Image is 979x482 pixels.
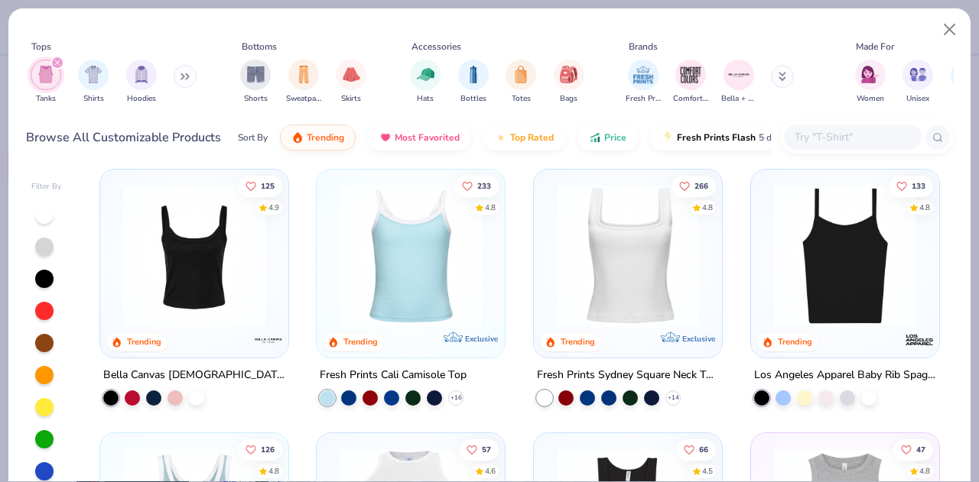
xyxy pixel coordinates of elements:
img: Bags Image [560,66,577,83]
img: Hats Image [417,66,434,83]
span: Price [604,131,626,144]
button: Like [889,175,933,196]
img: Sweatpants Image [295,66,312,83]
span: Skirts [341,93,361,105]
span: Shirts [83,93,104,105]
button: Fresh Prints Flash5 day delivery [650,125,827,150]
span: Top Rated [510,131,554,144]
span: 5 day delivery [759,129,815,147]
div: 4.9 [268,202,279,213]
div: 4.6 [486,465,496,477]
img: Shirts Image [85,66,102,83]
button: Price [577,125,638,150]
button: filter button [855,60,886,105]
div: 4.5 [702,465,713,477]
div: Fresh Prints Sydney Square Neck Tank Top [537,366,719,385]
img: trending.gif [291,131,304,144]
span: Bella + Canvas [721,93,756,105]
button: filter button [626,60,661,105]
img: Comfort Colors Image [679,63,702,86]
img: most_fav.gif [379,131,392,144]
div: filter for Shorts [240,60,271,105]
button: filter button [458,60,489,105]
button: Like [893,438,933,460]
img: Shorts Image [247,66,265,83]
span: 233 [478,182,492,189]
div: filter for Fresh Prints [626,60,661,105]
div: filter for Totes [506,60,536,105]
img: Fresh Prints Image [632,63,655,86]
button: Most Favorited [368,125,471,150]
span: Hoodies [127,93,156,105]
button: filter button [78,60,109,105]
span: Bottles [460,93,486,105]
span: Fresh Prints [626,93,661,105]
span: 57 [483,445,492,453]
div: Made For [856,40,894,53]
img: flash.gif [662,131,674,144]
button: filter button [903,60,933,105]
div: Tops [31,40,51,53]
span: 133 [912,182,925,189]
button: Close [935,15,964,44]
div: filter for Women [855,60,886,105]
span: Fresh Prints Flash [677,131,756,144]
div: filter for Skirts [336,60,366,105]
img: Bottles Image [465,66,482,83]
div: filter for Bags [554,60,584,105]
button: filter button [721,60,756,105]
span: Totes [512,93,531,105]
div: 4.8 [268,465,279,477]
img: Bella + Canvas logo [252,325,283,355]
div: filter for Bottles [458,60,489,105]
span: 47 [916,445,925,453]
div: Bottoms [242,40,277,53]
span: Shorts [244,93,268,105]
img: Totes Image [512,66,529,83]
div: Los Angeles Apparel Baby Rib Spaghetti Tank [754,366,936,385]
span: + 16 [450,393,462,403]
div: Brands [629,40,658,53]
span: Unisex [906,93,929,105]
div: filter for Sweatpants [286,60,321,105]
span: Exclusive [682,334,715,344]
div: filter for Unisex [903,60,933,105]
button: filter button [410,60,441,105]
img: Hoodies Image [133,66,150,83]
img: cbf11e79-2adf-4c6b-b19e-3da42613dd1b [766,185,924,327]
div: filter for Hoodies [126,60,157,105]
div: Browse All Customizable Products [26,128,221,147]
span: 266 [694,182,708,189]
button: Like [460,438,499,460]
span: Sweatpants [286,93,321,105]
button: Like [238,175,282,196]
div: 4.8 [919,465,930,477]
span: Bags [560,93,577,105]
button: Top Rated [483,125,565,150]
img: 94a2aa95-cd2b-4983-969b-ecd512716e9a [549,185,707,327]
div: filter for Comfort Colors [673,60,708,105]
div: Fresh Prints Cali Camisole Top [320,366,467,385]
div: Sort By [238,131,268,144]
div: filter for Tanks [31,60,61,105]
div: filter for Bella + Canvas [721,60,756,105]
span: Most Favorited [395,131,460,144]
button: filter button [673,60,708,105]
button: Like [238,438,282,460]
span: + 14 [668,393,679,403]
span: Comfort Colors [673,93,708,105]
span: Trending [307,131,344,144]
img: 80dc4ece-0e65-4f15-94a6-2a872a258fbd [272,185,430,327]
div: 4.8 [486,202,496,213]
button: Like [672,175,716,196]
div: Accessories [411,40,461,53]
button: Like [676,438,716,460]
input: Try "T-Shirt" [793,128,911,146]
button: filter button [506,60,536,105]
div: Filter By [31,181,62,192]
img: Skirts Image [343,66,360,83]
div: 4.8 [919,202,930,213]
span: 125 [261,182,275,189]
img: Unisex Image [909,66,927,83]
span: 126 [261,445,275,453]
